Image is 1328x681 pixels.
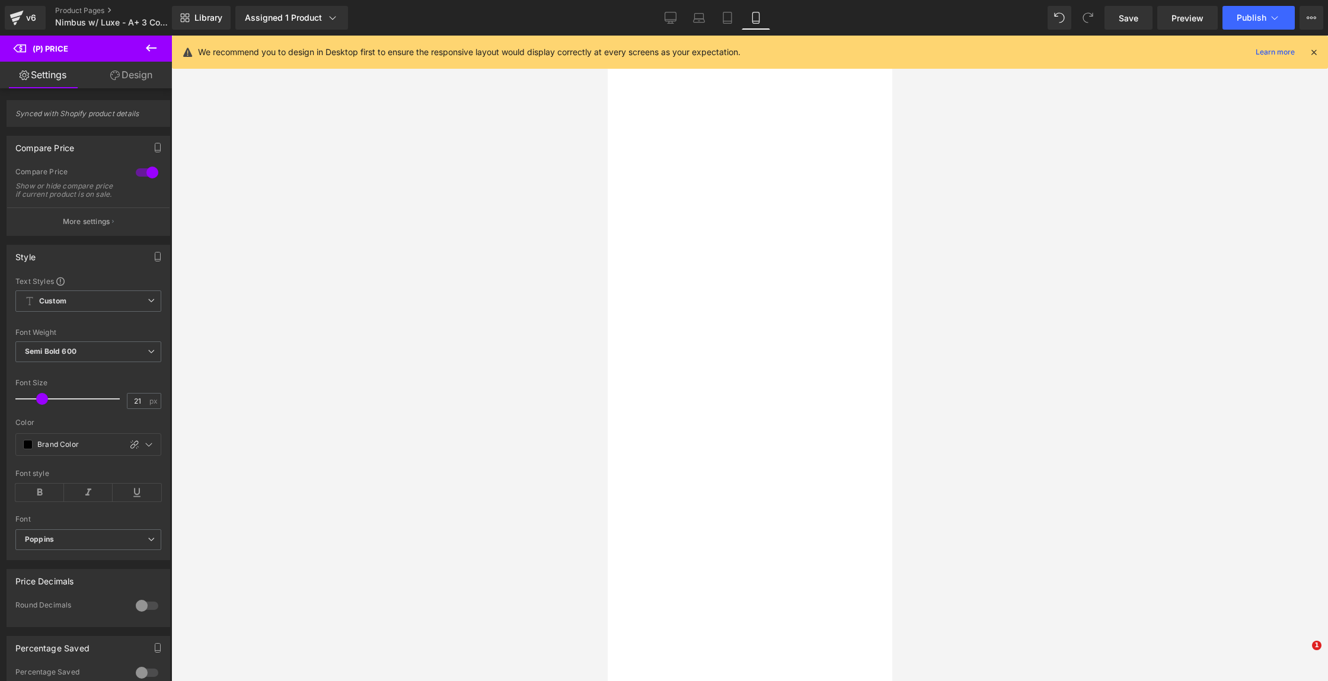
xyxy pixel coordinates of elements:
a: Desktop [656,6,685,30]
iframe: Intercom live chat [1288,641,1316,669]
div: Compare Price [15,167,124,180]
button: Publish [1222,6,1295,30]
a: Design [88,62,174,88]
span: (P) Price [33,44,68,53]
div: Price Decimals [15,570,74,586]
button: Redo [1076,6,1100,30]
a: Laptop [685,6,713,30]
a: Preview [1157,6,1218,30]
button: More [1300,6,1323,30]
div: Font style [15,469,161,478]
div: Compare Price [15,136,74,153]
div: Font Weight [15,328,161,337]
div: Percentage Saved [15,667,124,680]
span: Library [194,12,222,23]
a: Learn more [1251,45,1300,59]
div: Assigned 1 Product [245,12,339,24]
div: Text Styles [15,276,161,286]
a: Tablet [713,6,742,30]
div: Font [15,515,161,523]
div: Show or hide compare price if current product is on sale. [15,182,122,199]
div: Font Size [15,379,161,387]
span: Publish [1237,13,1266,23]
span: Preview [1171,12,1203,24]
button: More settings [7,207,170,235]
p: More settings [63,216,110,227]
a: v6 [5,6,46,30]
span: 1 [1312,641,1321,650]
div: Style [15,245,36,262]
input: Color [37,438,115,451]
div: Color [15,418,161,427]
div: Percentage Saved [15,637,90,653]
div: v6 [24,10,39,25]
i: Poppins [25,535,54,545]
button: Undo [1048,6,1071,30]
span: Nimbus w/ Luxe - A+ 3 Columns Format [55,18,169,27]
p: We recommend you to design in Desktop first to ensure the responsive layout would display correct... [198,46,740,59]
b: Semi Bold 600 [25,347,76,356]
span: px [149,397,159,405]
span: Synced with Shopify product details [15,109,161,126]
a: New Library [172,6,231,30]
b: Custom [39,296,66,306]
a: Product Pages [55,6,191,15]
span: Save [1119,12,1138,24]
a: Mobile [742,6,770,30]
div: Round Decimals [15,600,124,613]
